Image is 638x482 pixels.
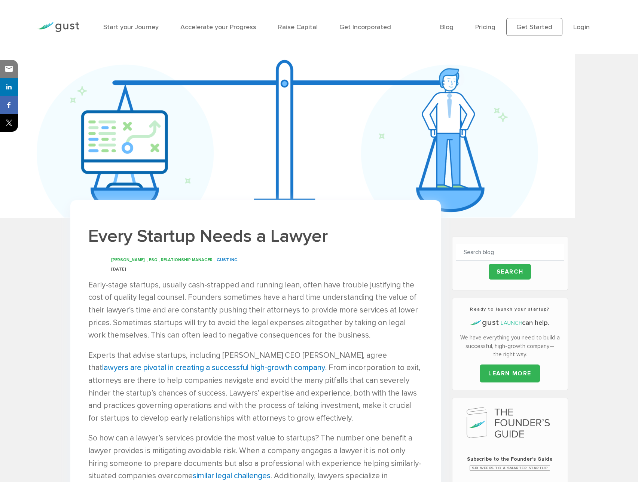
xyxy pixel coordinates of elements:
[278,23,318,31] a: Raise Capital
[339,23,391,31] a: Get Incorporated
[440,23,454,31] a: Blog
[37,22,79,32] img: Gust Logo
[111,257,145,262] span: [PERSON_NAME]
[470,465,550,471] span: Six Weeks to a Smarter Startup
[103,23,159,31] a: Start your Journey
[456,333,564,359] p: We have everything you need to build a successful, high-growth company—the right way.
[111,267,126,272] span: [DATE]
[214,257,238,262] span: , GUST INC.
[573,23,590,31] a: Login
[456,318,564,328] h4: can help.
[480,364,540,382] a: LEARN MORE
[475,23,495,31] a: Pricing
[456,455,564,463] span: Subscribe to the Founder's Guide
[147,257,213,262] span: , ESQ., RELATIONSHIP MANAGER
[102,363,325,372] a: lawyers are pivotal in creating a successful high-growth company
[88,224,423,248] h1: Every Startup Needs a Lawyer
[193,471,271,481] a: similar legal challenges
[489,264,531,280] input: Search
[180,23,256,31] a: Accelerate your Progress
[456,244,564,261] input: Search blog
[88,349,423,425] p: Experts that advise startups, including [PERSON_NAME] CEO [PERSON_NAME], agree that . From incorp...
[456,306,564,312] h3: Ready to launch your startup?
[506,18,562,36] a: Get Started
[88,279,423,342] p: Early-stage startups, usually cash-strapped and running lean, often have trouble justifying the c...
